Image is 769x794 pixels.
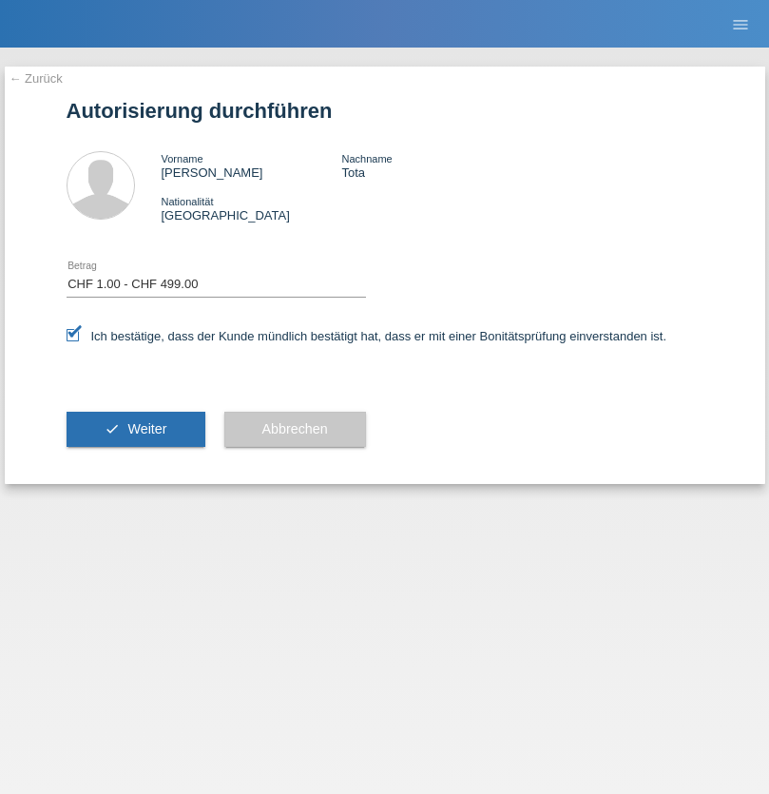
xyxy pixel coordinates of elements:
[162,151,342,180] div: [PERSON_NAME]
[10,71,63,86] a: ← Zurück
[262,421,328,436] span: Abbrechen
[162,196,214,207] span: Nationalität
[67,412,205,448] button: check Weiter
[67,99,703,123] h1: Autorisierung durchführen
[721,18,759,29] a: menu
[341,151,522,180] div: Tota
[127,421,166,436] span: Weiter
[341,153,392,165] span: Nachname
[105,421,120,436] i: check
[162,153,203,165] span: Vorname
[731,15,750,34] i: menu
[67,329,667,343] label: Ich bestätige, dass der Kunde mündlich bestätigt hat, dass er mit einer Bonitätsprüfung einversta...
[162,194,342,223] div: [GEOGRAPHIC_DATA]
[224,412,366,448] button: Abbrechen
